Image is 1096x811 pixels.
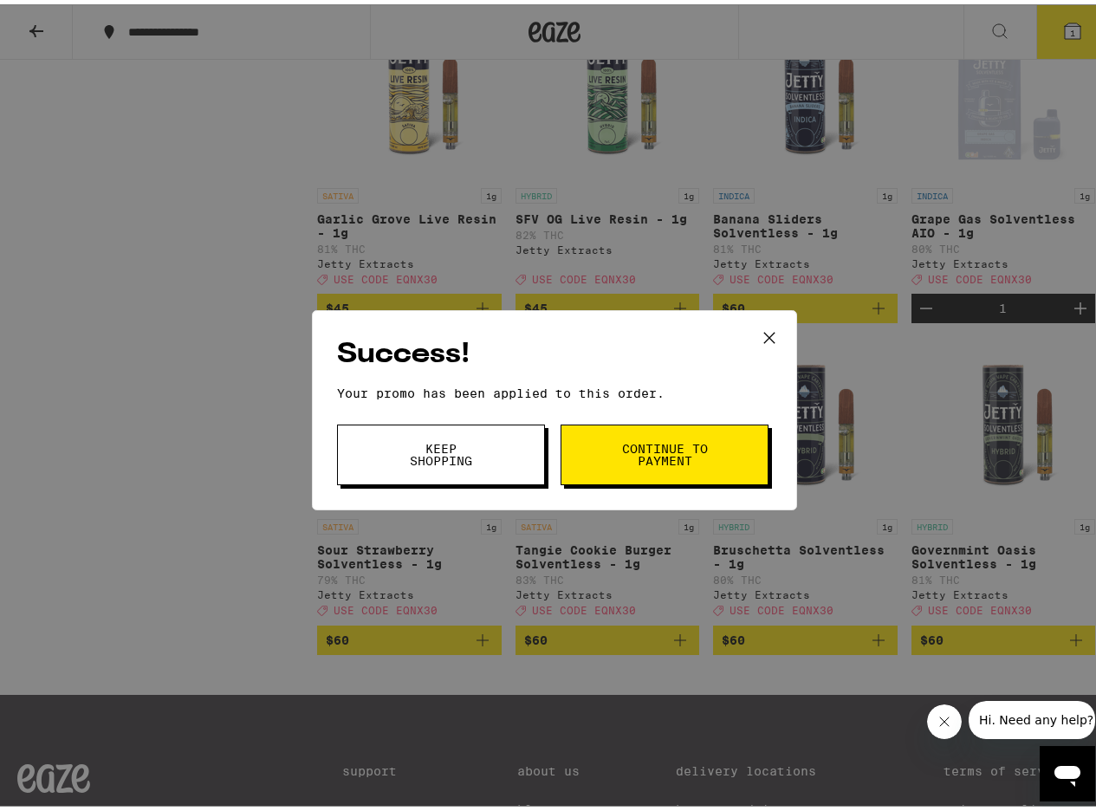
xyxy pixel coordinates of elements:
iframe: Close message [927,700,962,735]
h2: Success! [337,331,772,370]
span: Keep Shopping [397,438,485,463]
span: Continue to payment [620,438,709,463]
iframe: Button to launch messaging window [1040,742,1095,797]
iframe: Message from company [969,697,1095,735]
button: Continue to payment [561,420,768,481]
button: Keep Shopping [337,420,545,481]
p: Your promo has been applied to this order. [337,382,772,396]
